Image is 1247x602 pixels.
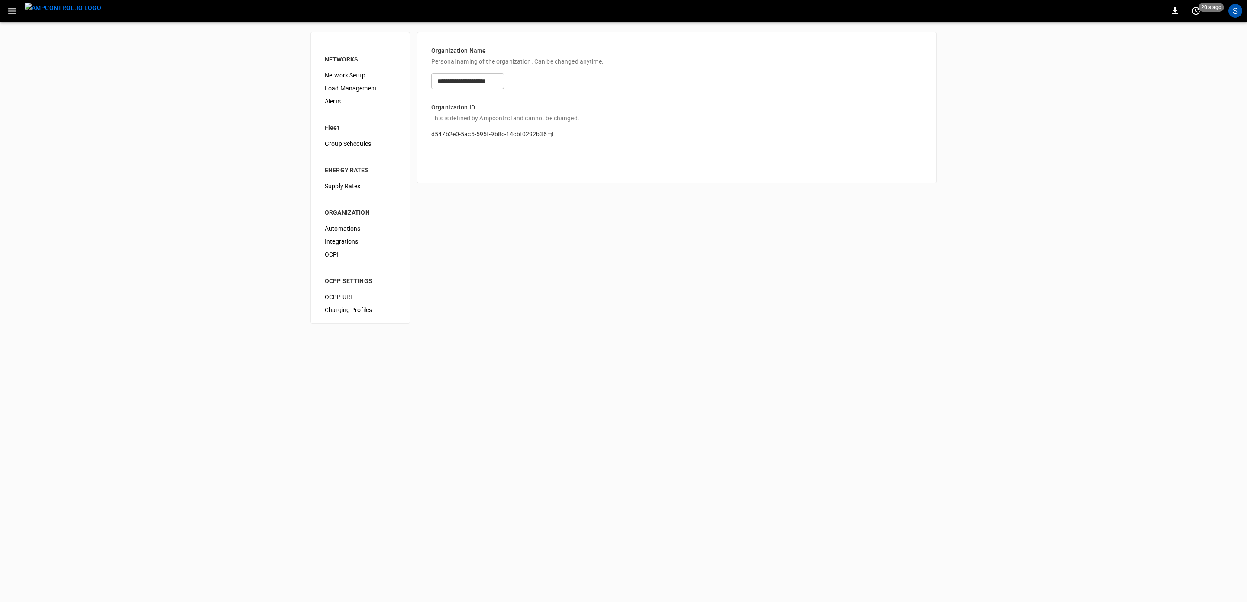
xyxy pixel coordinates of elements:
[325,237,396,246] span: Integrations
[325,123,396,132] div: Fleet
[318,82,403,95] div: Load Management
[318,95,403,108] div: Alerts
[325,166,396,174] div: ENERGY RATES
[431,103,922,112] p: Organization ID
[431,130,547,139] p: d547b2e0-5ac5-595f-9b8c-14cbf0292b36
[325,84,396,93] span: Load Management
[1189,4,1203,18] button: set refresh interval
[325,97,396,106] span: Alerts
[318,69,403,82] div: Network Setup
[1199,3,1224,12] span: 20 s ago
[325,208,396,217] div: ORGANIZATION
[1228,4,1242,18] div: profile-icon
[318,303,403,316] div: Charging Profiles
[325,250,396,259] span: OCPI
[325,55,396,64] div: NETWORKS
[325,182,396,191] span: Supply Rates
[318,235,403,248] div: Integrations
[546,130,555,139] div: copy
[318,290,403,303] div: OCPP URL
[325,139,396,148] span: Group Schedules
[318,248,403,261] div: OCPI
[431,46,922,55] p: Organization Name
[25,3,101,13] img: ampcontrol.io logo
[325,277,396,285] div: OCPP SETTINGS
[318,137,403,150] div: Group Schedules
[431,114,922,123] p: This is defined by Ampcontrol and cannot be changed.
[431,57,922,66] p: Personal naming of the organization. Can be changed anytime.
[325,224,396,233] span: Automations
[318,180,403,193] div: Supply Rates
[318,222,403,235] div: Automations
[325,71,396,80] span: Network Setup
[325,306,396,315] span: Charging Profiles
[325,293,396,302] span: OCPP URL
